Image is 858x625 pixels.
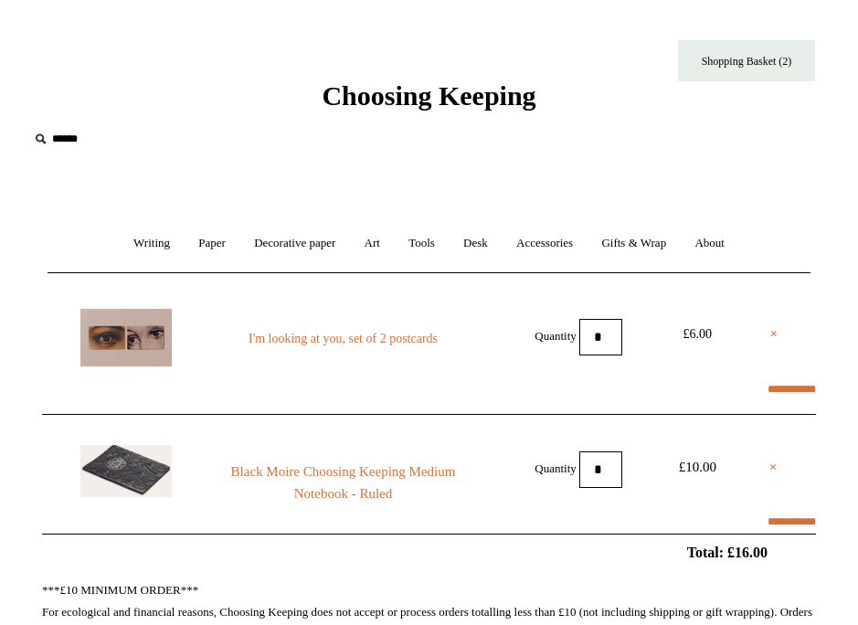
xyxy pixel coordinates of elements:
a: Black Moire Choosing Keeping Medium Notebook - Ruled [203,461,483,504]
a: Paper [185,219,238,268]
a: Writing [121,219,183,268]
label: Quantity [535,461,577,474]
a: × [769,456,778,478]
span: Choosing Keeping [322,80,535,111]
div: £10.00 [656,456,738,478]
a: Accessories [503,219,586,268]
a: I'm looking at you, set of 2 postcards [203,328,483,350]
a: Shopping Basket (2) [678,40,815,81]
a: About [682,219,737,268]
a: Desk [450,219,501,268]
a: × [770,323,778,345]
img: Black Moire Choosing Keeping Medium Notebook - Ruled [80,445,172,497]
a: Choosing Keeping [322,95,535,108]
div: £6.00 [656,323,738,345]
img: I'm looking at you, set of 2 postcards [80,309,172,366]
label: Quantity [535,328,577,342]
a: Decorative paper [241,219,348,268]
a: Gifts & Wrap [588,219,679,268]
a: Art [352,219,393,268]
a: Tools [396,219,448,268]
